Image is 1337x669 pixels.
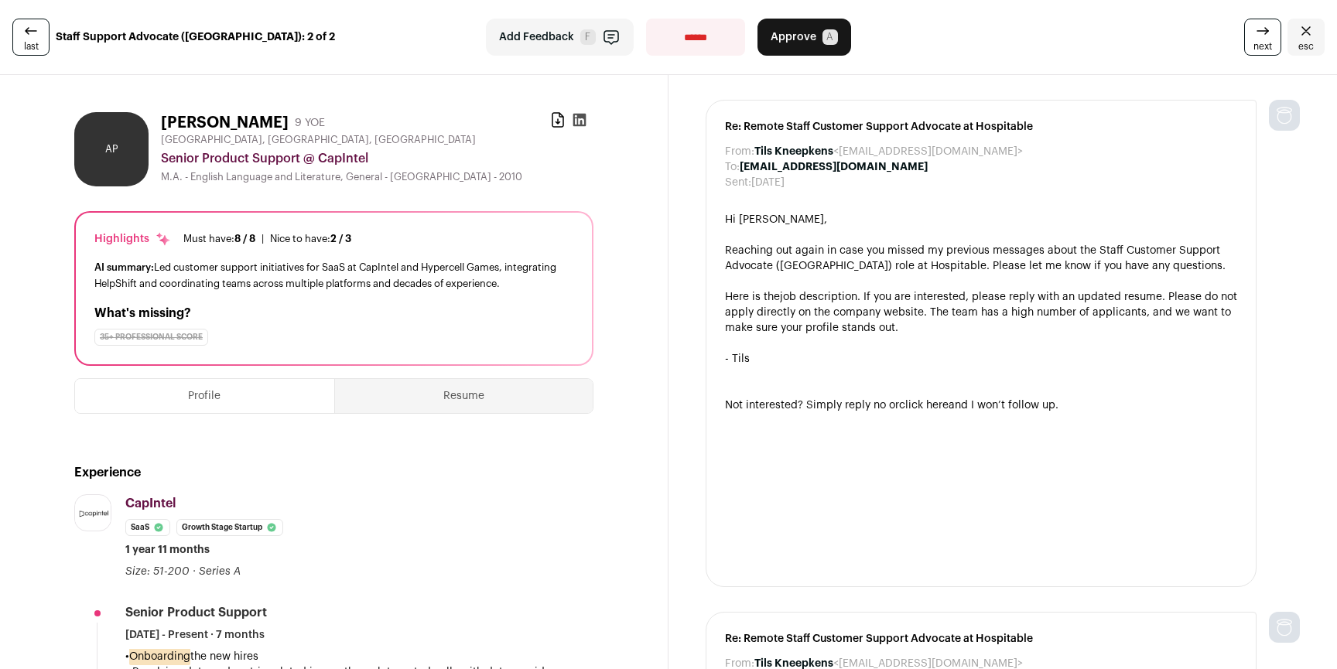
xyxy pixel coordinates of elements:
[94,259,573,292] div: Led customer support initiatives for SaaS at CapIntel and Hypercell Games, integrating HelpShift ...
[176,519,283,536] li: Growth Stage Startup
[161,149,593,168] div: Senior Product Support @ CapIntel
[1269,612,1300,643] img: nopic.png
[125,627,265,643] span: [DATE] - Present · 7 months
[183,233,255,245] div: Must have:
[740,162,928,172] b: [EMAIL_ADDRESS][DOMAIN_NAME]
[199,566,241,577] span: Series A
[499,29,574,45] span: Add Feedback
[183,233,351,245] ul: |
[125,519,170,536] li: SaaS
[725,144,754,159] dt: From:
[193,564,196,579] span: ·
[725,289,1237,336] div: Here is the . I
[129,648,190,665] mark: Onboarding
[335,379,593,413] button: Resume
[74,463,593,482] h2: Experience
[330,234,351,244] span: 2 / 3
[725,212,1237,227] div: Hi [PERSON_NAME],
[75,504,111,522] img: fef1c45605c88cd72c394284d74b5c24c8369b7a040e634789dcc945091d9fd5.png
[1269,100,1300,131] img: nopic.png
[725,292,1237,333] span: f you are interested, please reply with an updated resume. Please do not apply directly on the co...
[725,351,1237,367] div: - Tils
[125,566,190,577] span: Size: 51-200
[580,29,596,45] span: F
[754,144,1023,159] dd: <[EMAIL_ADDRESS][DOMAIN_NAME]>
[725,631,1237,647] span: Re: Remote Staff Customer Support Advocate at Hospitable
[56,29,335,45] strong: Staff Support Advocate ([GEOGRAPHIC_DATA]): 2 of 2
[1298,40,1314,53] span: esc
[486,19,634,56] button: Add Feedback F
[125,542,210,558] span: 1 year 11 months
[161,171,593,183] div: M.A. - English Language and Literature, General - [GEOGRAPHIC_DATA] - 2010
[725,159,740,175] dt: To:
[751,175,785,190] dd: [DATE]
[822,29,838,45] span: A
[899,400,949,411] a: click here
[757,19,851,56] button: Approve A
[75,379,334,413] button: Profile
[780,292,857,302] a: job description
[125,497,176,510] span: CapIntel
[24,40,39,53] span: last
[94,231,171,247] div: Highlights
[725,119,1237,135] span: Re: Remote Staff Customer Support Advocate at Hospitable
[125,649,593,664] p: • the new hires
[270,233,351,245] div: Nice to have:
[754,146,833,157] b: Tils Kneepkens
[1287,19,1325,56] a: Close
[725,243,1237,274] div: Reaching out again in case you missed my previous messages about the Staff Customer Support Advoc...
[94,262,154,272] span: AI summary:
[12,19,50,56] a: last
[295,115,325,131] div: 9 YOE
[754,658,833,669] b: Tils Kneepkens
[94,329,208,346] div: 35+ professional score
[74,112,149,186] div: AP
[1244,19,1281,56] a: next
[94,304,573,323] h2: What's missing?
[725,175,751,190] dt: Sent:
[725,398,1237,413] div: Not interested? Simply reply no or and I won’t follow up.
[161,112,289,134] h1: [PERSON_NAME]
[771,29,816,45] span: Approve
[1253,40,1272,53] span: next
[161,134,476,146] span: [GEOGRAPHIC_DATA], [GEOGRAPHIC_DATA], [GEOGRAPHIC_DATA]
[125,604,267,621] div: Senior Product Support
[234,234,255,244] span: 8 / 8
